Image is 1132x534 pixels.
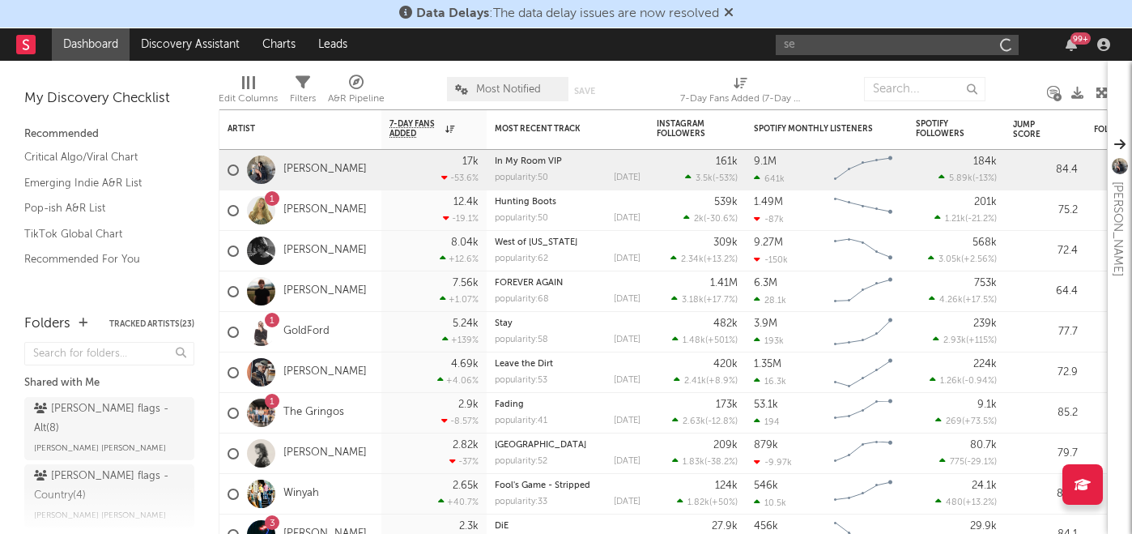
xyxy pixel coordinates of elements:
[476,84,541,95] span: Most Notified
[965,296,994,305] span: +17.5 %
[714,197,738,207] div: 539k
[827,190,900,231] svg: Chart title
[495,214,548,223] div: popularity: 50
[950,458,964,467] span: 775
[453,318,479,329] div: 5.24k
[712,498,735,507] span: +50 %
[683,213,738,224] div: ( )
[495,417,547,425] div: popularity: 41
[671,294,738,305] div: ( )
[706,215,735,224] span: -30.6 %
[968,336,994,345] span: +115 %
[1013,120,1053,139] div: Jump Score
[754,481,778,491] div: 546k
[442,335,479,345] div: +139 %
[754,399,778,410] div: 53.1k
[938,173,997,183] div: ( )
[682,296,704,305] span: 3.18k
[935,497,997,507] div: ( )
[24,125,194,144] div: Recommended
[674,375,738,386] div: ( )
[827,150,900,190] svg: Chart title
[495,279,563,288] a: FOREVER AGAIN
[443,213,479,224] div: -19.1 %
[24,199,178,217] a: Pop-ish A&R List
[754,295,786,305] div: 28.1k
[24,314,70,334] div: Folders
[24,397,194,460] a: [PERSON_NAME] flags - Alt(8)[PERSON_NAME] [PERSON_NAME]
[827,231,900,271] svg: Chart title
[946,498,963,507] span: 480
[827,474,900,515] svg: Chart title
[754,376,786,387] div: 16.3k
[940,377,962,386] span: 1.26k
[713,318,738,329] div: 482k
[219,89,278,109] div: Edit Columns
[495,319,513,328] a: Stay
[228,124,349,134] div: Artist
[440,294,479,305] div: +1.07 %
[973,359,997,370] div: 224k
[964,255,994,264] span: +2.56 %
[416,7,719,20] span: : The data delay issues are now resolved
[967,458,994,467] span: -29.1 %
[283,284,367,298] a: [PERSON_NAME]
[964,417,994,426] span: +73.5 %
[290,89,316,109] div: Filters
[657,119,713,139] div: Instagram Followers
[681,255,704,264] span: 2.34k
[495,198,556,207] a: Hunting Boots
[670,254,738,264] div: ( )
[328,89,385,109] div: A&R Pipeline
[928,254,997,264] div: ( )
[495,498,547,506] div: popularity: 33
[708,417,735,426] span: -12.8 %
[964,377,994,386] span: -0.94 %
[939,456,997,467] div: ( )
[495,335,548,344] div: popularity: 58
[614,457,640,466] div: [DATE]
[283,406,344,420] a: The Gringos
[968,215,994,224] span: -21.2 %
[683,336,705,345] span: 1.48k
[696,174,713,183] span: 3.5k
[283,203,367,217] a: [PERSON_NAME]
[945,215,965,224] span: 1.21k
[614,376,640,385] div: [DATE]
[495,124,616,134] div: Most Recent Track
[495,295,549,304] div: popularity: 68
[685,173,738,183] div: ( )
[34,506,166,525] span: [PERSON_NAME] [PERSON_NAME]
[684,377,706,386] span: 2.41k
[754,156,777,167] div: 9.1M
[974,278,997,288] div: 753k
[934,213,997,224] div: ( )
[453,440,479,451] div: 2.82k
[710,278,738,288] div: 1.41M
[916,119,972,139] div: Spotify Followers
[283,244,367,258] a: [PERSON_NAME]
[827,352,900,393] svg: Chart title
[283,365,367,379] a: [PERSON_NAME]
[495,157,640,166] div: In My Room VIP
[754,278,777,288] div: 6.3M
[672,416,738,426] div: ( )
[441,416,479,426] div: -8.57 %
[495,400,524,409] a: Fading
[495,481,640,490] div: Fool's Game - Stripped
[24,89,194,109] div: My Discovery Checklist
[713,237,738,248] div: 309k
[965,498,994,507] span: +13.2 %
[283,163,367,177] a: [PERSON_NAME]
[1013,363,1078,382] div: 72.9
[754,359,781,370] div: 1.35M
[614,173,640,182] div: [DATE]
[713,359,738,370] div: 420k
[290,69,316,116] div: Filters
[495,319,640,328] div: Stay
[495,400,640,409] div: Fading
[716,399,738,410] div: 173k
[687,498,709,507] span: 1.82k
[943,336,966,345] span: 2.93k
[694,215,704,224] span: 2k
